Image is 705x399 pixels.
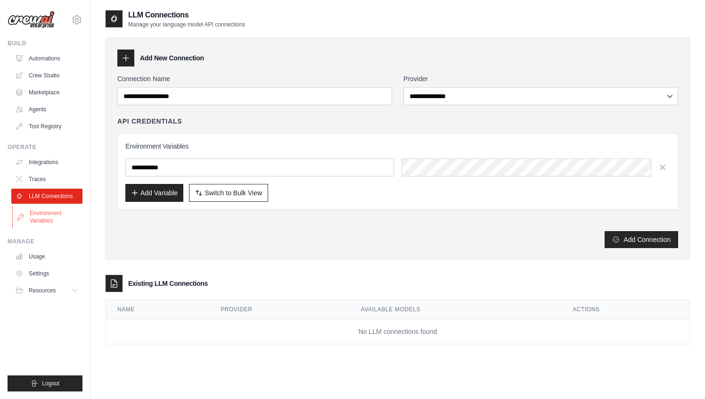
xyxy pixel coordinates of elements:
span: Resources [29,287,56,294]
a: Tool Registry [11,119,82,134]
button: Logout [8,375,82,391]
label: Provider [403,74,678,83]
div: Build [8,40,82,47]
label: Connection Name [117,74,392,83]
a: Environment Variables [12,206,83,228]
div: Operate [8,143,82,151]
button: Resources [11,283,82,298]
a: Marketplace [11,85,82,100]
a: Integrations [11,155,82,170]
button: Add Connection [605,231,678,248]
th: Provider [209,300,349,319]
button: Switch to Bulk View [189,184,268,202]
th: Available Models [350,300,562,319]
a: Settings [11,266,82,281]
a: Usage [11,249,82,264]
div: Manage [8,238,82,245]
p: Manage your language model API connections [128,21,245,28]
a: Traces [11,172,82,187]
h4: API Credentials [117,116,182,126]
h2: LLM Connections [128,9,245,21]
th: Actions [561,300,689,319]
th: Name [106,300,209,319]
span: Switch to Bulk View [205,188,262,198]
a: LLM Connections [11,189,82,204]
a: Automations [11,51,82,66]
span: Logout [42,380,59,387]
h3: Existing LLM Connections [128,279,208,288]
img: Logo [8,11,55,29]
button: Add Variable [125,184,183,202]
a: Agents [11,102,82,117]
h3: Environment Variables [125,141,670,151]
h3: Add New Connection [140,53,204,63]
td: No LLM connections found [106,319,689,344]
a: Crew Studio [11,68,82,83]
